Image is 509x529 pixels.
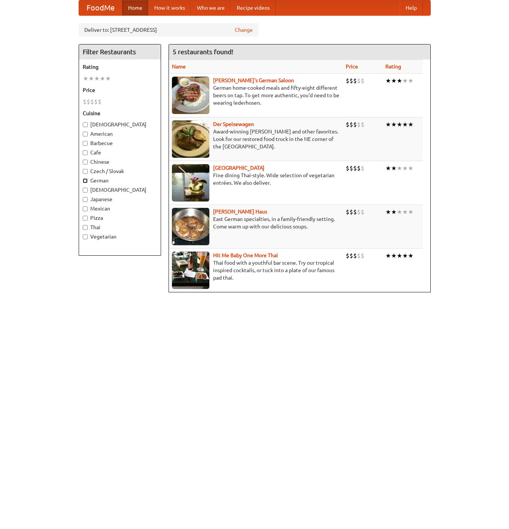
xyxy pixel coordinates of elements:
li: $ [357,252,361,260]
li: $ [361,77,364,85]
li: ★ [397,164,402,172]
label: [DEMOGRAPHIC_DATA] [83,186,157,194]
li: $ [83,98,87,106]
li: $ [349,208,353,216]
p: Fine dining Thai-style. Wide selection of vegetarian entrées. We also deliver. [172,172,340,187]
li: $ [357,164,361,172]
li: $ [346,120,349,129]
li: $ [357,208,361,216]
li: $ [349,120,353,129]
a: How it works [148,0,191,15]
label: German [83,177,157,184]
input: Barbecue [83,141,88,146]
li: ★ [94,74,100,83]
label: Mexican [83,205,157,212]
li: ★ [402,77,408,85]
input: Thai [83,225,88,230]
li: $ [346,164,349,172]
label: Thai [83,224,157,231]
h4: Filter Restaurants [79,44,161,59]
a: Home [122,0,148,15]
input: Cafe [83,150,88,155]
li: ★ [402,208,408,216]
li: ★ [100,74,105,83]
li: ★ [408,252,413,260]
a: Help [400,0,423,15]
li: $ [353,120,357,129]
li: ★ [402,252,408,260]
li: $ [90,98,94,106]
input: Chinese [83,160,88,164]
li: $ [349,252,353,260]
li: ★ [105,74,111,83]
li: ★ [397,120,402,129]
a: Price [346,64,358,70]
li: ★ [408,208,413,216]
li: $ [361,208,364,216]
li: ★ [408,77,413,85]
a: [PERSON_NAME]'s German Saloon [213,77,294,83]
li: ★ [83,74,88,83]
label: [DEMOGRAPHIC_DATA] [83,121,157,128]
li: ★ [402,120,408,129]
li: ★ [391,77,397,85]
label: Vegetarian [83,233,157,240]
a: Rating [385,64,401,70]
li: $ [357,77,361,85]
li: ★ [408,120,413,129]
a: Who we are [191,0,231,15]
img: babythai.jpg [172,252,209,289]
li: ★ [391,252,397,260]
li: ★ [402,164,408,172]
input: [DEMOGRAPHIC_DATA] [83,188,88,193]
li: $ [98,98,102,106]
li: ★ [391,120,397,129]
b: Hit Me Baby One More Thai [213,252,278,258]
label: Chinese [83,158,157,166]
p: East German specialties, in a family-friendly setting. Come warm up with our delicious soups. [172,215,340,230]
li: ★ [385,77,391,85]
li: $ [353,164,357,172]
b: [GEOGRAPHIC_DATA] [213,165,264,171]
label: American [83,130,157,138]
label: Barbecue [83,139,157,147]
img: esthers.jpg [172,77,209,114]
a: Name [172,64,186,70]
li: $ [346,77,349,85]
label: Czech / Slovak [83,167,157,175]
input: Pizza [83,216,88,221]
img: satay.jpg [172,164,209,202]
li: ★ [385,164,391,172]
li: $ [361,120,364,129]
a: [PERSON_NAME] Haus [213,209,267,215]
li: $ [346,252,349,260]
li: $ [353,252,357,260]
a: Der Speisewagen [213,121,254,127]
input: Mexican [83,206,88,211]
label: Cafe [83,149,157,156]
input: Czech / Slovak [83,169,88,174]
li: ★ [397,77,402,85]
a: FoodMe [79,0,122,15]
p: Award-winning [PERSON_NAME] and other favorites. Look for our restored food truck in the NE corne... [172,128,340,150]
li: $ [357,120,361,129]
div: Deliver to: [STREET_ADDRESS] [79,23,258,37]
li: ★ [391,208,397,216]
li: $ [353,208,357,216]
li: $ [349,77,353,85]
li: ★ [385,120,391,129]
li: $ [353,77,357,85]
li: ★ [397,208,402,216]
a: Change [235,26,253,34]
li: ★ [397,252,402,260]
h5: Rating [83,63,157,71]
p: German home-cooked meals and fifty-eight different beers on tap. To get more authentic, you'd nee... [172,84,340,107]
img: speisewagen.jpg [172,120,209,158]
li: $ [94,98,98,106]
ng-pluralize: 5 restaurants found! [173,48,233,55]
li: $ [349,164,353,172]
li: ★ [385,252,391,260]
